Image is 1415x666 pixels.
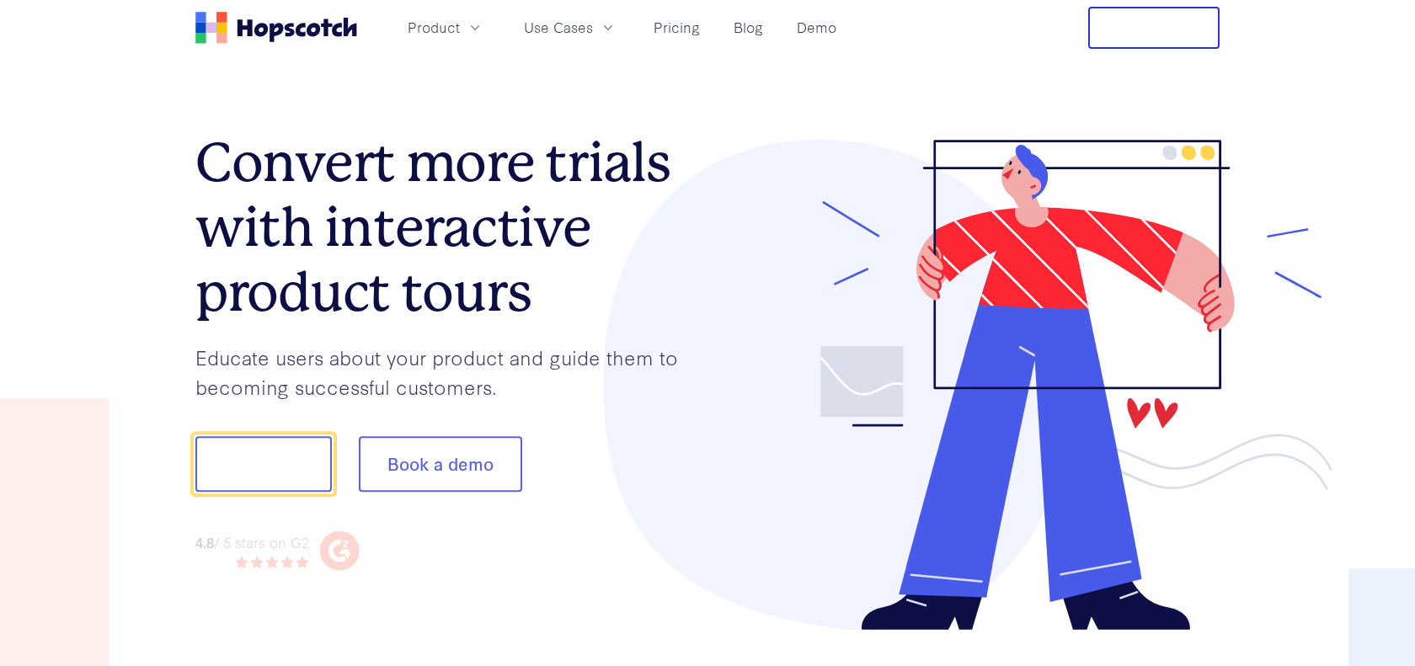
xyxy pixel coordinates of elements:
[727,13,770,41] a: Blog
[790,13,843,41] a: Demo
[1088,7,1220,49] button: Free Trial
[195,531,309,552] div: / 5 stars on G2
[195,437,332,493] button: Show me!
[359,437,522,493] button: Book a demo
[195,343,707,401] p: Educate users about your product and guide them to becoming successful customers.
[647,13,707,41] a: Pricing
[195,531,214,551] strong: 4.8
[524,17,593,38] span: Use Cases
[408,17,460,38] span: Product
[398,13,494,41] button: Product
[195,12,357,44] a: Home
[195,131,707,324] h1: Convert more trials with interactive product tours
[514,13,627,41] button: Use Cases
